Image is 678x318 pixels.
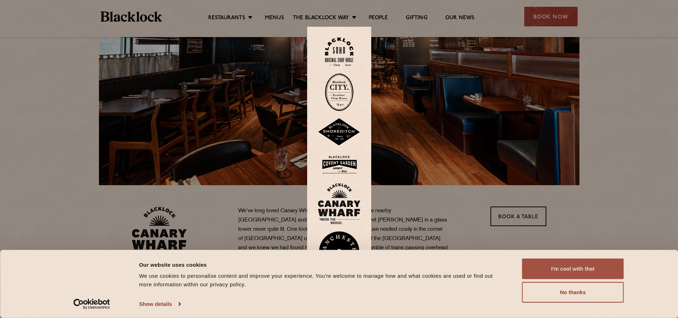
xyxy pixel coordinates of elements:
button: I'm cool with that [522,259,624,279]
a: Usercentrics Cookiebot - opens in a new window [61,299,123,309]
img: Soho-stamp-default.svg [325,37,353,66]
img: Shoreditch-stamp-v2-default.svg [318,118,361,146]
div: Our website uses cookies [139,260,506,269]
button: No thanks [522,282,624,303]
img: BL_Manchester_Logo-bleed.png [318,231,361,281]
img: City-stamp-default.svg [325,73,353,111]
a: Show details [139,299,180,309]
img: BL_CW_Logo_Website.svg [318,183,361,224]
div: We use cookies to personalise content and improve your experience. You're welcome to manage how a... [139,272,506,289]
img: BLA_1470_CoventGarden_Website_Solid.svg [318,153,361,176]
